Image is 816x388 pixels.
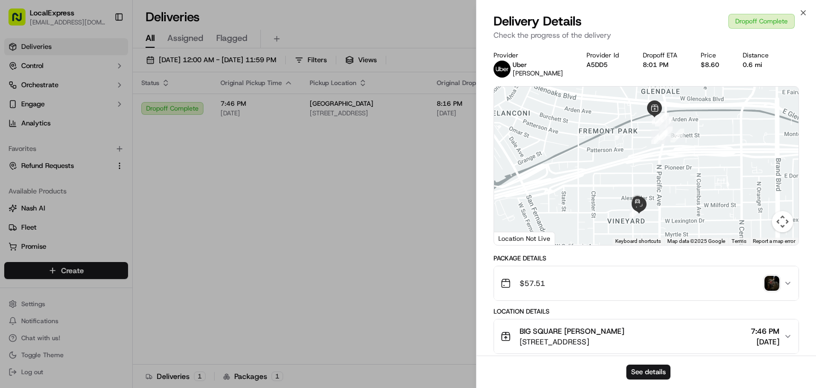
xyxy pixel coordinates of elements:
span: [PERSON_NAME] [33,164,86,173]
img: Jandy Espique [11,183,28,200]
div: 3 [651,130,665,144]
div: Past conversations [11,138,71,146]
div: 📗 [11,238,19,247]
div: We're available if you need us! [48,112,146,120]
span: [STREET_ADDRESS] [520,336,624,347]
img: photo_proof_of_delivery image [764,276,779,291]
span: BIG SQUARE [PERSON_NAME] [520,326,624,336]
img: 1736555255976-a54dd68f-1ca7-489b-9aae-adbdc363a1c4 [11,101,30,120]
p: Welcome 👋 [11,42,193,59]
div: 6 [655,113,669,126]
div: 7 [659,126,673,140]
span: [DATE] [751,336,779,347]
span: [PERSON_NAME] [33,193,86,201]
span: Pylon [106,263,129,271]
span: [PERSON_NAME] [513,69,563,78]
div: 0.6 mi [743,61,775,69]
a: Powered byPylon [75,263,129,271]
div: Provider Id [586,51,625,60]
div: 5 [652,111,666,124]
span: 7:46 PM [751,326,779,336]
div: Provider [494,51,569,60]
a: 📗Knowledge Base [6,233,86,252]
a: Report a map error [753,238,795,244]
span: [DATE] [94,193,116,201]
img: Liam S. [11,154,28,171]
div: 8 [630,204,643,217]
button: Keyboard shortcuts [615,238,661,245]
div: Start new chat [48,101,174,112]
div: 2 [670,129,684,142]
div: Distance [743,51,775,60]
span: Map data ©2025 Google [667,238,725,244]
img: Google [497,231,532,245]
div: Location Details [494,307,799,316]
button: BIG SQUARE [PERSON_NAME][STREET_ADDRESS]7:46 PM[DATE] [494,319,798,353]
span: Knowledge Base [21,237,81,248]
img: Nash [11,10,32,31]
div: Price [701,51,726,60]
span: Delivery Details [494,13,582,30]
div: 💻 [90,238,98,247]
a: Terms (opens in new tab) [732,238,746,244]
div: Dropoff ETA [643,51,684,60]
img: 1724597045416-56b7ee45-8013-43a0-a6f9-03cb97ddad50 [22,101,41,120]
button: See details [626,365,670,379]
span: API Documentation [100,237,171,248]
a: 💻API Documentation [86,233,175,252]
div: Package Details [494,254,799,263]
button: Start new chat [181,104,193,117]
img: uber-new-logo.jpeg [494,61,511,78]
a: Open this area in Google Maps (opens a new window) [497,231,532,245]
button: $57.51photo_proof_of_delivery image [494,266,798,300]
img: 1736555255976-a54dd68f-1ca7-489b-9aae-adbdc363a1c4 [21,193,30,202]
input: Got a question? Start typing here... [28,68,191,79]
span: • [88,164,92,173]
img: 1736555255976-a54dd68f-1ca7-489b-9aae-adbdc363a1c4 [21,165,30,173]
button: Map camera controls [772,211,793,232]
div: $8.60 [701,61,726,69]
span: [DATE] [94,164,116,173]
button: See all [165,136,193,148]
div: 8:01 PM [643,61,684,69]
span: • [88,193,92,201]
div: 4 [659,116,673,130]
p: Check the progress of the delivery [494,30,799,40]
p: Uber [513,61,563,69]
span: $57.51 [520,278,545,289]
button: A5DD5 [586,61,608,69]
div: Location Not Live [494,232,555,245]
